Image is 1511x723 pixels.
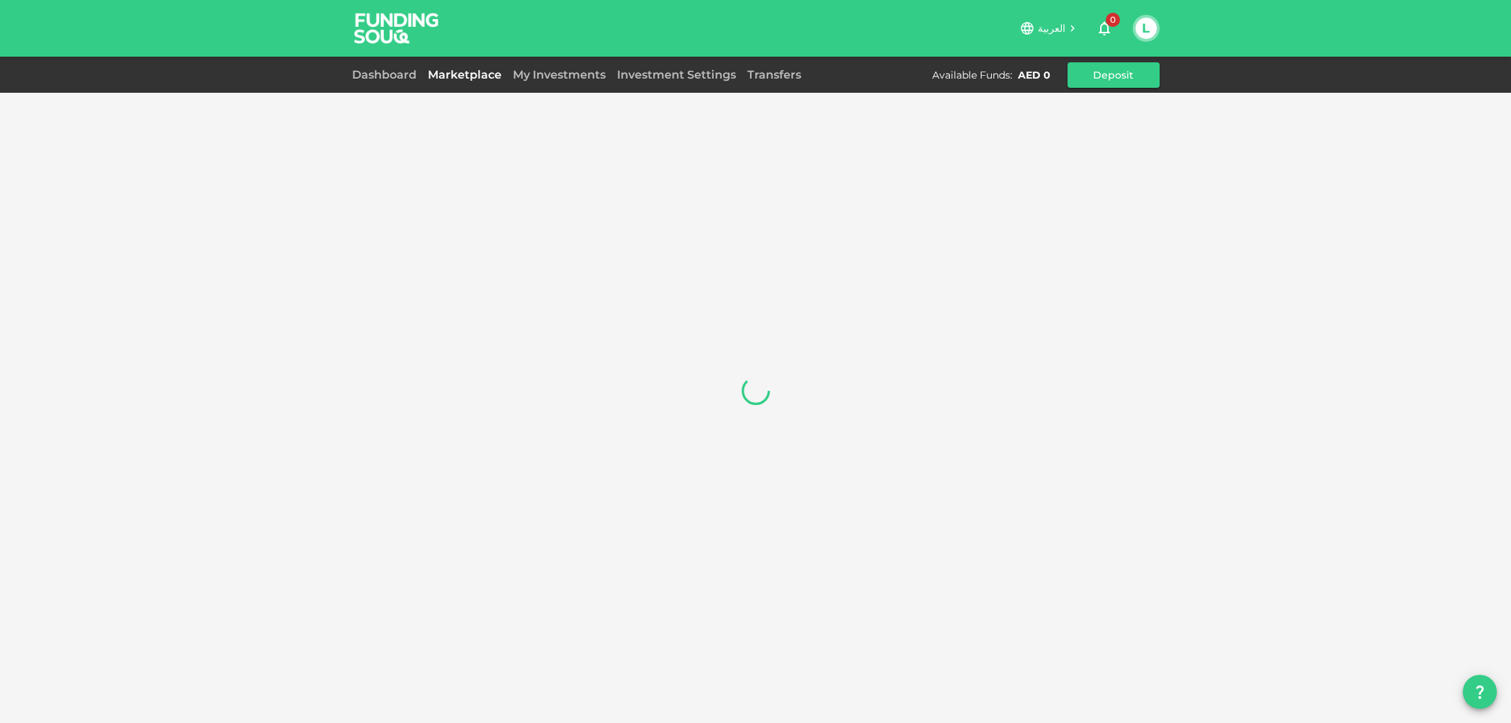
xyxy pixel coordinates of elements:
[1090,14,1119,42] button: 0
[1463,675,1497,709] button: question
[611,68,742,81] a: Investment Settings
[352,68,422,81] a: Dashboard
[1018,68,1051,82] div: AED 0
[1106,13,1120,27] span: 0
[422,68,507,81] a: Marketplace
[742,68,807,81] a: Transfers
[1038,22,1066,35] span: العربية
[1068,62,1160,88] button: Deposit
[932,68,1012,82] div: Available Funds :
[1136,18,1157,39] button: L
[507,68,611,81] a: My Investments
